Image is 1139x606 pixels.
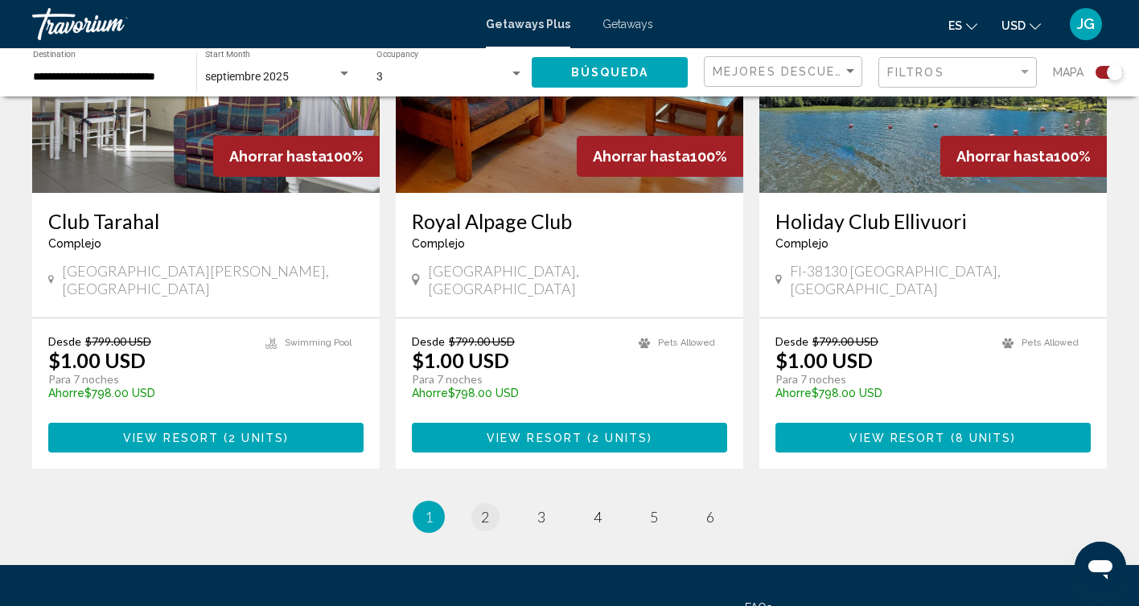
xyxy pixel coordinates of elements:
button: Change language [948,14,977,37]
span: Desde [48,334,81,348]
span: Búsqueda [571,67,649,80]
iframe: Botón para iniciar la ventana de mensajería [1075,542,1126,593]
p: $798.00 USD [48,387,249,399]
span: 8 units [956,432,1012,444]
span: [GEOGRAPHIC_DATA], [GEOGRAPHIC_DATA] [428,262,727,297]
button: View Resort(2 units) [412,423,727,452]
span: Ahorre [48,387,84,399]
button: User Menu [1065,7,1107,41]
span: Ahorrar hasta [229,148,327,165]
span: Ahorre [775,387,812,399]
a: Holiday Club Ellivuori [775,209,1091,233]
p: Para 7 noches [775,372,986,387]
span: ( ) [946,432,1017,444]
span: es [948,19,962,32]
span: 2 [481,508,489,526]
span: JG [1077,16,1095,32]
span: Mapa [1053,61,1083,84]
span: 3 [537,508,545,526]
button: View Resort(2 units) [48,423,364,452]
span: 2 units [228,432,284,444]
span: Desde [775,334,808,348]
p: $1.00 USD [775,348,873,372]
span: Ahorrar hasta [956,148,1054,165]
span: septiembre 2025 [205,70,289,83]
span: View Resort [849,432,945,444]
a: Royal Alpage Club [412,209,727,233]
button: Change currency [1001,14,1041,37]
span: Swimming Pool [285,338,352,348]
span: 3 [376,70,383,83]
mat-select: Sort by [713,65,857,79]
span: Complejo [48,237,101,250]
span: FI-38130 [GEOGRAPHIC_DATA], [GEOGRAPHIC_DATA] [790,262,1091,297]
span: USD [1001,19,1026,32]
p: $798.00 USD [775,387,986,399]
span: $799.00 USD [812,334,878,348]
span: Complejo [775,237,829,250]
ul: Pagination [32,501,1107,533]
span: Ahorre [412,387,448,399]
span: Ahorrar hasta [593,148,690,165]
span: [GEOGRAPHIC_DATA][PERSON_NAME], [GEOGRAPHIC_DATA] [62,262,364,297]
span: View Resort [487,432,582,444]
span: $799.00 USD [449,334,515,348]
span: ( ) [219,432,289,444]
p: $1.00 USD [412,348,509,372]
span: 4 [594,508,602,526]
button: Filter [878,56,1037,89]
p: Para 7 noches [412,372,623,387]
p: Para 7 noches [48,372,249,387]
button: Búsqueda [532,57,688,87]
a: Travorium [32,8,470,40]
span: ( ) [582,432,652,444]
span: 2 units [592,432,648,444]
a: Club Tarahal [48,209,364,233]
span: $799.00 USD [85,334,151,348]
div: 100% [577,136,743,177]
span: Filtros [887,66,944,79]
p: $1.00 USD [48,348,146,372]
span: Pets Allowed [1022,338,1079,348]
a: Getaways Plus [486,18,570,31]
p: $798.00 USD [412,387,623,399]
button: View Resort(8 units) [775,423,1091,452]
span: 6 [706,508,714,526]
span: 5 [650,508,658,526]
div: 100% [940,136,1107,177]
a: Getaways [602,18,653,31]
span: 1 [425,508,433,526]
span: Complejo [412,237,465,250]
div: 100% [213,136,380,177]
span: Mejores descuentos [713,65,874,78]
span: View Resort [123,432,219,444]
span: Desde [412,334,445,348]
span: Pets Allowed [658,338,715,348]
